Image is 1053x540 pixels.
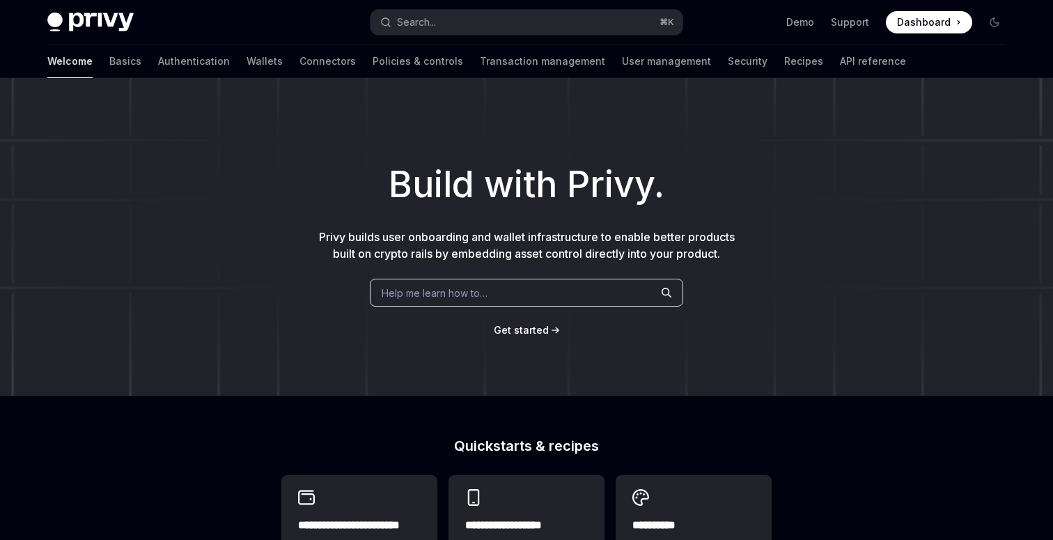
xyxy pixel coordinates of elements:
[397,14,436,31] div: Search...
[382,286,487,300] span: Help me learn how to…
[47,13,134,32] img: dark logo
[784,45,823,78] a: Recipes
[494,324,549,336] span: Get started
[840,45,906,78] a: API reference
[897,15,951,29] span: Dashboard
[786,15,814,29] a: Demo
[494,323,549,337] a: Get started
[622,45,711,78] a: User management
[886,11,972,33] a: Dashboard
[480,45,605,78] a: Transaction management
[47,45,93,78] a: Welcome
[373,45,463,78] a: Policies & controls
[728,45,767,78] a: Security
[831,15,869,29] a: Support
[660,17,674,28] span: ⌘ K
[299,45,356,78] a: Connectors
[22,157,1031,212] h1: Build with Privy.
[370,10,682,35] button: Search...⌘K
[281,439,772,453] h2: Quickstarts & recipes
[983,11,1006,33] button: Toggle dark mode
[319,230,735,261] span: Privy builds user onboarding and wallet infrastructure to enable better products built on crypto ...
[109,45,141,78] a: Basics
[158,45,230,78] a: Authentication
[247,45,283,78] a: Wallets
